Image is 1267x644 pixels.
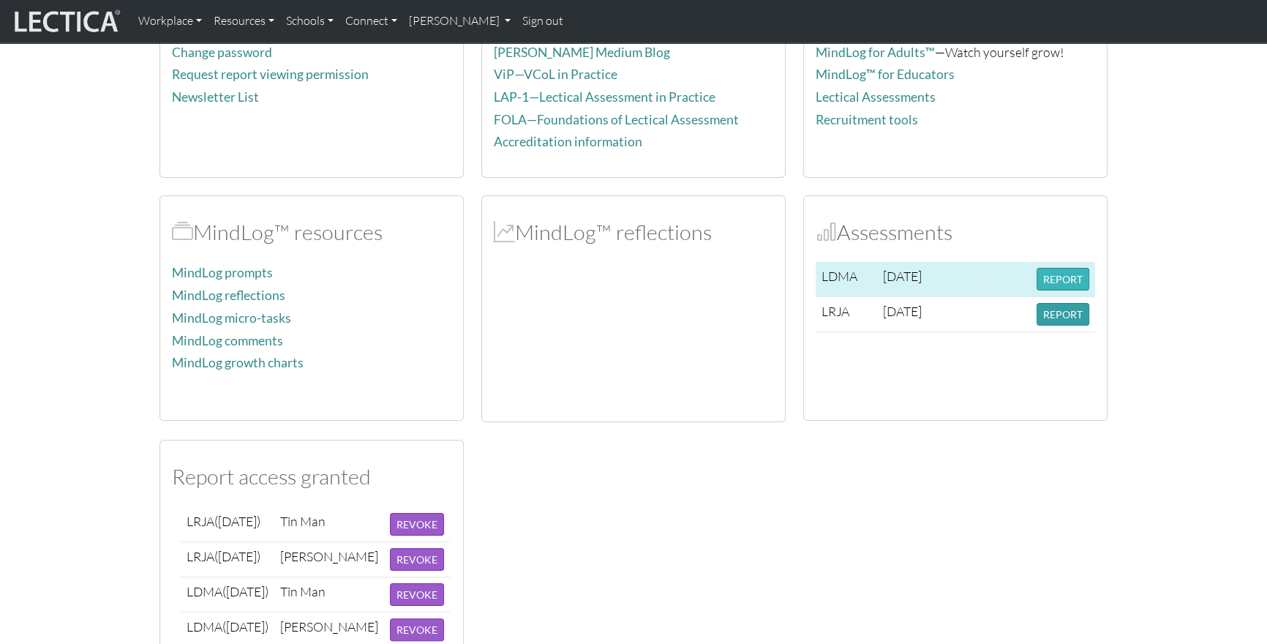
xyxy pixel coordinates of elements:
[816,67,955,82] a: MindLog™ for Educators
[280,548,378,565] div: [PERSON_NAME]
[494,67,617,82] a: ViP—VCoL in Practice
[280,6,339,37] a: Schools
[181,577,274,612] td: LDMA
[390,513,444,536] button: REVOKE
[816,220,1095,245] h2: Assessments
[172,265,273,280] a: MindLog prompts
[172,220,451,245] h2: MindLog™ resources
[339,6,403,37] a: Connect
[494,112,739,127] a: FOLA—Foundations of Lectical Assessment
[172,355,304,370] a: MindLog growth charts
[172,310,291,326] a: MindLog micro-tasks
[1037,303,1089,326] button: REPORT
[494,219,515,245] span: MindLog
[883,303,922,319] span: [DATE]
[172,288,285,303] a: MindLog reflections
[11,7,121,35] img: lecticalive
[816,42,1095,63] p: —Watch yourself grow!
[172,219,193,245] span: MindLog™ resources
[494,45,670,60] a: [PERSON_NAME] Medium Blog
[1037,268,1089,291] button: REPORT
[816,112,918,127] a: Recruitment tools
[403,6,516,37] a: [PERSON_NAME]
[172,464,451,490] h2: Report access granted
[132,6,208,37] a: Workplace
[172,333,283,348] a: MindLog comments
[222,618,268,634] span: ([DATE])
[390,548,444,571] button: REVOKE
[816,219,837,245] span: Assessments
[390,583,444,606] button: REVOKE
[214,513,260,529] span: ([DATE])
[222,583,268,599] span: ([DATE])
[280,618,378,635] div: [PERSON_NAME]
[494,89,715,105] a: LAP-1—Lectical Assessment in Practice
[816,262,877,297] td: LDMA
[172,67,369,82] a: Request report viewing permission
[494,220,773,245] h2: MindLog™ reflections
[516,6,569,37] a: Sign out
[816,297,877,332] td: LRJA
[816,45,935,60] a: MindLog for Adults™
[883,268,922,284] span: [DATE]
[280,583,326,600] div: Tin Man
[172,45,272,60] a: Change password
[214,548,260,564] span: ([DATE])
[181,507,274,542] td: LRJA
[280,513,326,530] div: Tin Man
[816,89,936,105] a: Lectical Assessments
[390,618,444,641] button: REVOKE
[181,542,274,577] td: LRJA
[208,6,280,37] a: Resources
[172,89,259,105] a: Newsletter List
[494,134,642,149] a: Accreditation information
